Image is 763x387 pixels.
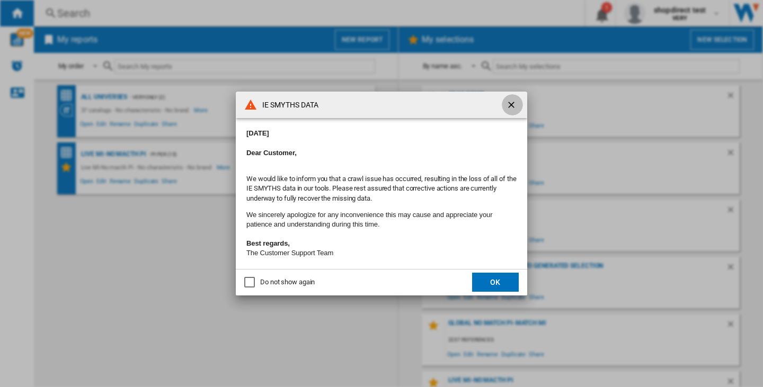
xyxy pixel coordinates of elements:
b: [DATE] [246,129,269,137]
p: We would like to inform you that a crawl issue has occurred, resulting in the loss of all of the ... [246,174,517,203]
button: getI18NText('BUTTONS.CLOSE_DIALOG') [502,94,523,115]
div: Do not show again [260,277,315,287]
ng-md-icon: getI18NText('BUTTONS.CLOSE_DIALOG') [506,100,519,112]
md-checkbox: Do not show again [244,277,315,287]
b: Dear Customer, [246,149,297,157]
b: Best regards, [246,239,290,247]
button: OK [472,273,519,292]
h4: IE SMYTHS DATA [257,100,318,111]
font: The Customer Support Team [246,249,333,257]
font: We sincerely apologize for any inconvenience this may cause and appreciate your patience and unde... [246,211,492,228]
